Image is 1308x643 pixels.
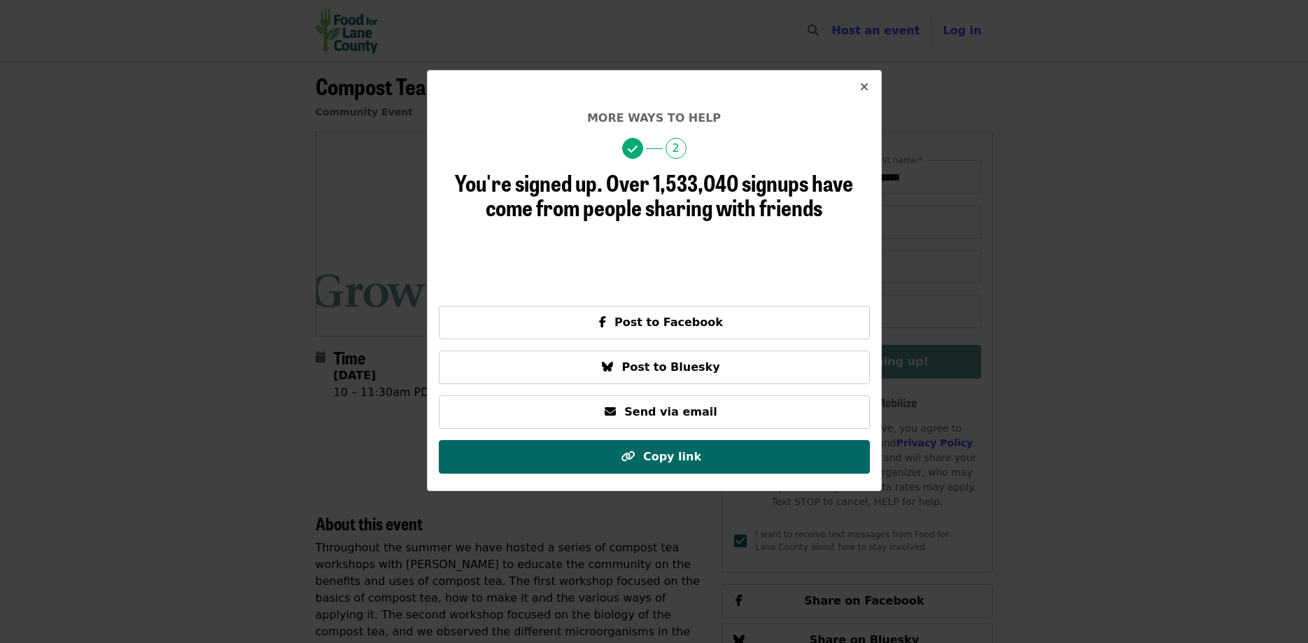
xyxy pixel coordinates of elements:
i: check icon [628,143,638,156]
i: facebook-f icon [599,316,606,329]
span: Send via email [624,405,717,418]
span: More ways to help [587,111,721,125]
button: Post to Facebook [439,306,870,339]
span: You're signed up. [455,166,603,199]
span: Post to Facebook [614,316,723,329]
i: bluesky icon [602,360,613,374]
span: Over 1,533,040 signups have come from people sharing with friends [486,166,853,223]
button: Close [848,71,881,104]
button: Post to Bluesky [439,351,870,384]
i: envelope icon [605,405,616,418]
button: Copy link [439,440,870,474]
span: Copy link [643,450,701,463]
i: link icon [621,450,635,463]
button: Send via email [439,395,870,429]
span: Post to Bluesky [621,360,719,374]
i: times icon [860,80,869,94]
span: 2 [666,138,687,159]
